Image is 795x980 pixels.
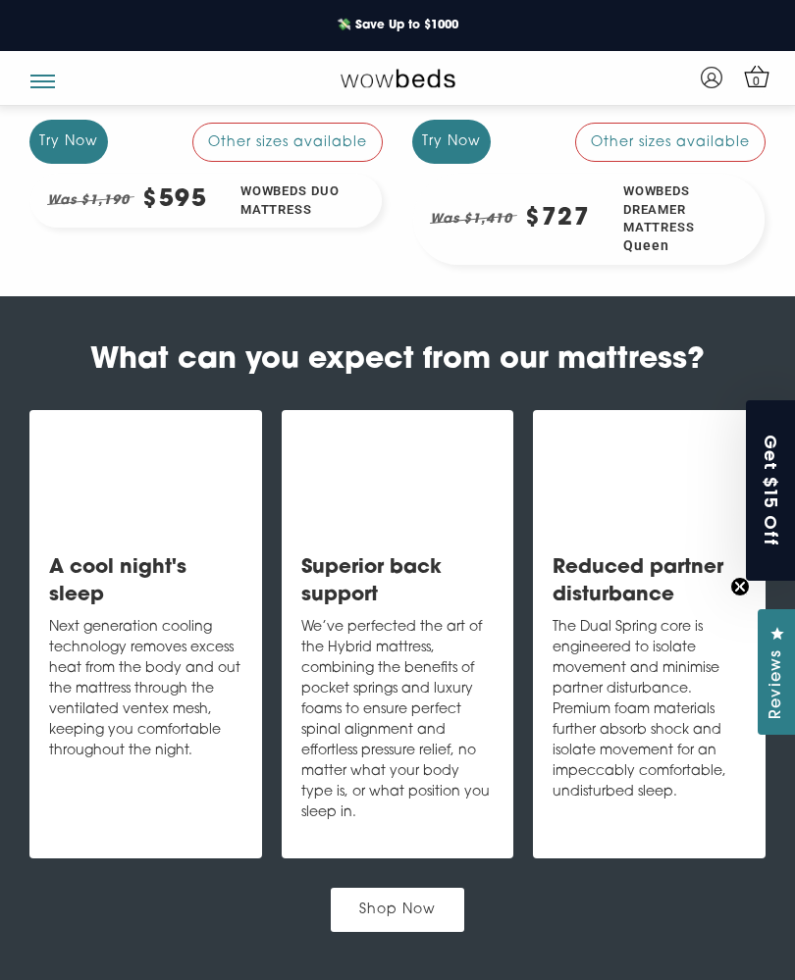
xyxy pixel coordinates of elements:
div: Wowbeds Duo Mattress [224,174,382,228]
div: Other sizes available [192,123,383,162]
h3: Superior back support [301,554,495,609]
h3: A cool night's sleep [49,554,242,609]
p: We’ve perfected the art of the Hybrid mattress, combining the benefits of pocket springs and luxu... [301,617,495,823]
p: The Dual Spring core is engineered to isolate movement and minimise partner disturbance. Premium ... [553,617,746,802]
a: 💸 Save Up to $1000 [321,13,474,38]
h3: Reduced partner disturbance [553,554,746,609]
span: 0 [747,73,767,92]
a: 0 [739,60,773,94]
div: Try Now [412,120,491,164]
img: Wow Beds Logo [341,68,455,87]
div: $595 [142,188,208,213]
div: Other sizes available [575,123,766,162]
a: Shop Now [331,888,464,932]
em: Was $1,410 [430,207,517,232]
div: Get $15 OffClose teaser [746,400,795,581]
span: Reviews [765,649,790,719]
div: Wowbeds Dreamer Mattress [607,174,765,264]
div: Try Now [29,120,108,164]
button: Close teaser [730,577,750,596]
span: Queen [623,236,733,256]
span: Get $15 Off [760,434,784,546]
div: $727 [525,207,591,232]
em: Was $1,190 [47,188,134,213]
p: Next generation cooling technology removes excess heat from the body and out the mattress through... [49,617,242,761]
